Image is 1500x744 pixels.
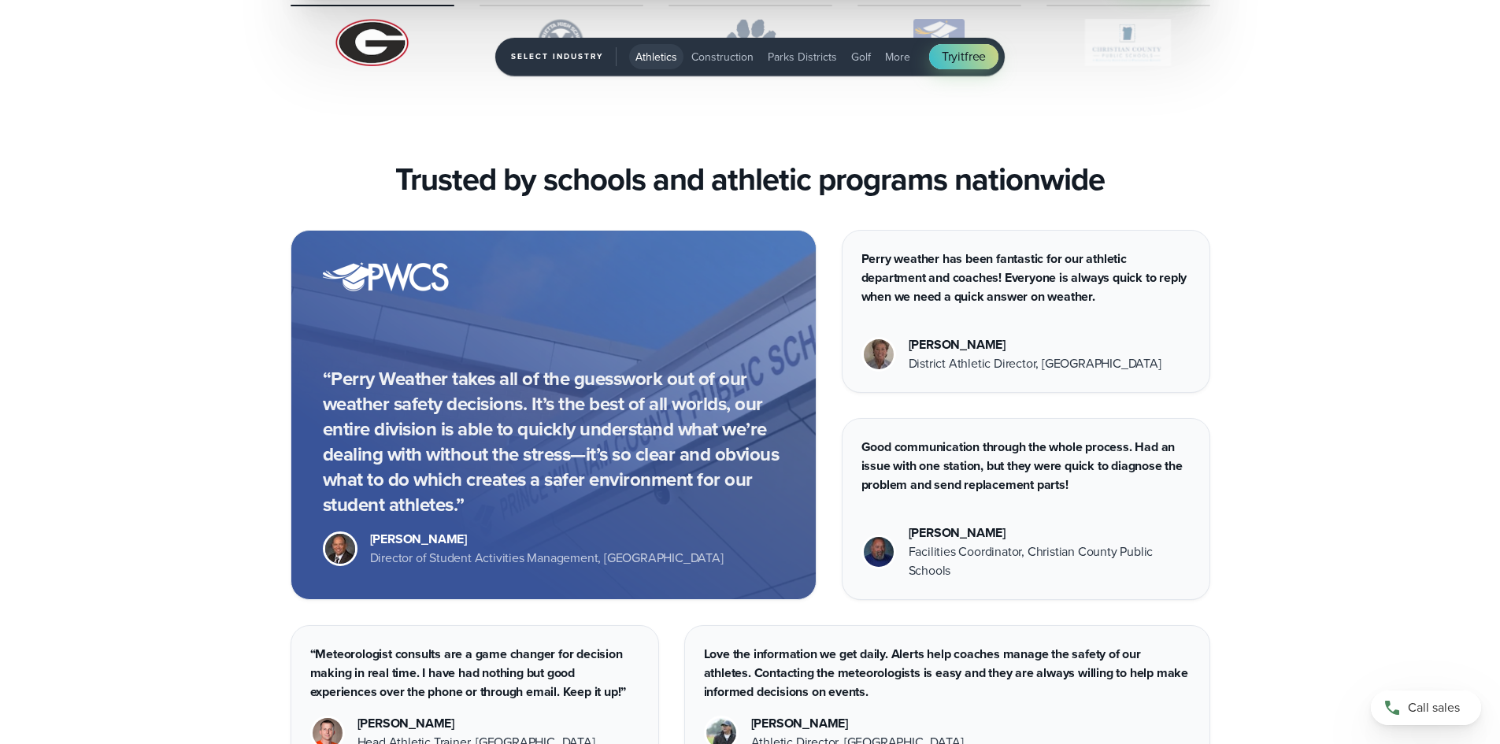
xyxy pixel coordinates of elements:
[635,49,677,65] span: Athletics
[879,44,917,69] button: More
[691,49,754,65] span: Construction
[909,354,1161,373] div: District Athletic Director, [GEOGRAPHIC_DATA]
[864,339,894,369] img: Vestavia Hills High School Headshot
[864,537,894,567] img: Christian County Public Schools Headshot
[323,366,784,517] p: “Perry Weather takes all of the guesswork out of our weather safety decisions. It’s the best of a...
[1371,690,1481,725] a: Call sales
[768,49,837,65] span: Parks Districts
[885,49,910,65] span: More
[861,438,1191,494] p: Good communication through the whole process. Had an issue with one station, but they were quick ...
[942,47,986,66] span: Try free
[480,19,643,66] img: Marietta-High-School.svg
[357,714,595,733] div: [PERSON_NAME]
[929,44,998,69] a: Tryitfree
[370,549,724,568] div: Director of Student Activities Management, [GEOGRAPHIC_DATA]
[704,645,1191,701] p: Love the information we get daily. Alerts help coaches manage the safety of our athletes. Contact...
[370,530,724,549] div: [PERSON_NAME]
[909,335,1161,354] div: [PERSON_NAME]
[861,250,1191,306] p: Perry weather has been fantastic for our athletic department and coaches! Everyone is always quic...
[629,44,683,69] button: Athletics
[845,44,877,69] button: Golf
[909,524,1191,542] div: [PERSON_NAME]
[751,714,964,733] div: [PERSON_NAME]
[761,44,843,69] button: Parks Districts
[957,47,965,65] span: it
[1408,698,1460,717] span: Call sales
[851,49,871,65] span: Golf
[310,645,639,701] p: “Meteorologist consults are a game changer for decision making in real time. I have had nothing b...
[685,44,760,69] button: Construction
[909,542,1191,580] div: Facilities Coordinator, Christian County Public Schools
[511,47,617,66] span: Select Industry
[395,161,1105,198] h3: Trusted by schools and athletic programs nationwide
